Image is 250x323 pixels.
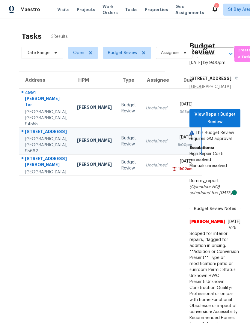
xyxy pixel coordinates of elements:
[103,4,118,16] span: Work Orders
[141,72,172,89] th: Assignee
[197,49,218,58] input: Search by address
[194,111,236,126] span: View Repair Budget Review
[25,129,67,136] div: [STREET_ADDRESS]
[189,191,232,195] i: scheduled for: [DATE]
[77,161,112,169] div: [PERSON_NAME]
[25,90,67,109] div: 4991 [PERSON_NAME] Ter
[189,60,225,66] div: [DATE] by 9:00pm
[228,220,240,230] span: [DATE] 7:26
[19,72,72,89] th: Address
[77,104,112,112] div: [PERSON_NAME]
[121,159,136,171] div: Budget Review
[227,50,235,58] button: Open
[125,8,138,12] span: Tasks
[73,50,84,56] span: Open
[189,146,214,150] b: Escalations:
[20,7,40,13] span: Maestro
[172,72,202,89] th: Due
[190,206,240,212] span: Budget Review Notes
[189,178,240,196] div: Dummy_report
[214,4,219,10] div: 2
[172,166,177,172] img: Overdue Alarm Icon
[189,219,225,231] span: [PERSON_NAME]
[108,50,137,56] span: Budget Review
[25,109,67,127] div: [GEOGRAPHIC_DATA], [GEOGRAPHIC_DATA], 94555
[77,7,95,13] span: Projects
[189,84,240,90] div: [GEOGRAPHIC_DATA]
[146,138,167,144] div: Unclaimed
[51,34,68,40] span: 3 Results
[175,4,204,16] span: Geo Assignments
[27,50,49,56] span: Date Range
[145,7,168,13] span: Properties
[146,162,167,168] div: Unclaimed
[189,43,240,55] h2: Budget Review
[117,72,141,89] th: Type
[189,109,240,127] button: View Repair Budget Review
[25,156,67,169] div: [STREET_ADDRESS][PERSON_NAME]
[25,136,67,154] div: [GEOGRAPHIC_DATA], [GEOGRAPHIC_DATA], 95662
[25,169,67,175] div: [GEOGRAPHIC_DATA]
[146,105,167,111] div: Unclaimed
[189,75,231,81] h5: [STREET_ADDRESS]
[121,135,136,147] div: Budget Review
[189,152,223,162] span: High Repair Cost: unresolved
[77,137,112,145] div: [PERSON_NAME]
[189,185,220,189] i: (Opendoor HQ)
[189,164,227,168] span: Manual: unresolved
[189,130,240,142] p: This Budget Review requires GM approval
[121,102,136,114] div: Budget Review
[161,50,179,56] span: Assignee
[231,73,240,84] button: Copy Address
[22,33,42,39] h2: Tasks
[72,72,117,89] th: HPM
[57,7,70,13] span: Visits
